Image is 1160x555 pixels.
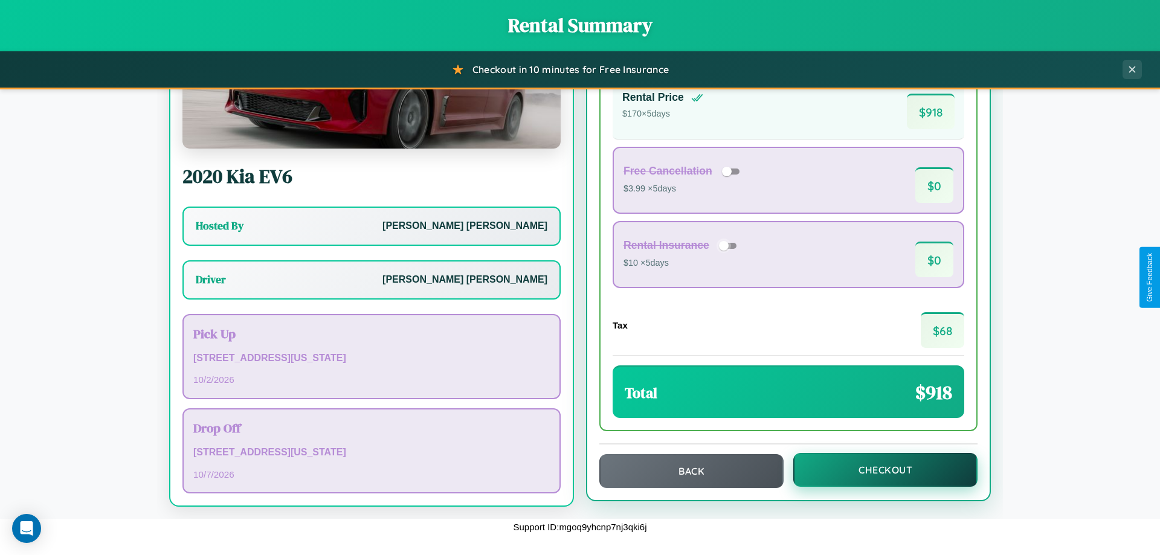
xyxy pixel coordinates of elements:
p: 10 / 2 / 2026 [193,371,550,388]
span: Checkout in 10 minutes for Free Insurance [472,63,669,75]
h1: Rental Summary [12,12,1148,39]
h3: Hosted By [196,219,243,233]
h4: Free Cancellation [623,165,712,178]
p: [STREET_ADDRESS][US_STATE] [193,350,550,367]
div: Open Intercom Messenger [12,514,41,543]
p: $3.99 × 5 days [623,181,744,197]
span: $ 918 [907,94,955,129]
p: [STREET_ADDRESS][US_STATE] [193,444,550,461]
h3: Drop Off [193,419,550,437]
p: 10 / 7 / 2026 [193,466,550,483]
span: $ 0 [915,242,953,277]
h4: Rental Price [622,91,684,104]
span: $ 68 [921,312,964,348]
span: $ 0 [915,167,953,203]
span: $ 918 [915,379,952,406]
p: [PERSON_NAME] [PERSON_NAME] [382,271,547,289]
p: $ 170 × 5 days [622,106,703,122]
p: $10 × 5 days [623,255,741,271]
button: Checkout [793,453,978,487]
h4: Tax [613,320,628,330]
h2: 2020 Kia EV6 [182,163,561,190]
h3: Pick Up [193,325,550,342]
p: [PERSON_NAME] [PERSON_NAME] [382,217,547,235]
p: Support ID: mgoq9yhcnp7nj3qki6j [514,519,647,535]
div: Give Feedback [1145,253,1154,302]
h3: Total [625,383,657,403]
h4: Rental Insurance [623,239,709,252]
h3: Driver [196,272,226,287]
button: Back [599,454,784,488]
